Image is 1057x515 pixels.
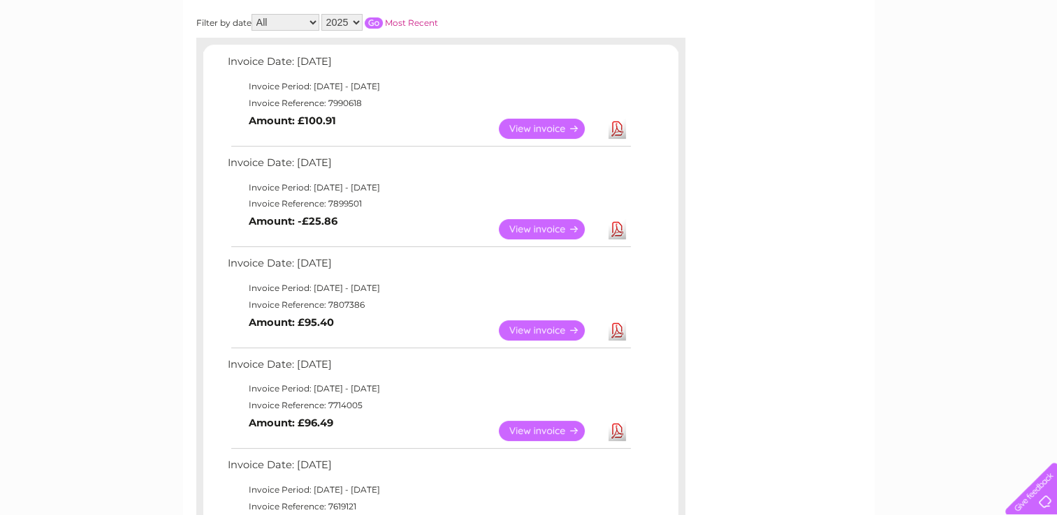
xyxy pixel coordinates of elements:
[935,59,956,70] a: Blog
[249,417,333,429] b: Amount: £96.49
[224,254,633,280] td: Invoice Date: [DATE]
[224,397,633,414] td: Invoice Reference: 7714005
[224,380,633,397] td: Invoice Period: [DATE] - [DATE]
[385,17,438,28] a: Most Recent
[249,316,334,329] b: Amount: £95.40
[794,7,890,24] a: 0333 014 3131
[224,482,633,498] td: Invoice Period: [DATE] - [DATE]
[608,219,626,239] a: Download
[224,355,633,381] td: Invoice Date: [DATE]
[499,320,602,341] a: View
[846,59,877,70] a: Energy
[1011,59,1044,70] a: Log out
[224,195,633,212] td: Invoice Reference: 7899501
[499,421,602,441] a: View
[199,8,859,68] div: Clear Business is a trading name of Verastar Limited (registered in [GEOGRAPHIC_DATA] No. 3667643...
[811,59,838,70] a: Water
[249,215,337,227] b: Amount: -£25.86
[224,297,633,313] td: Invoice Reference: 7807386
[608,320,626,341] a: Download
[196,14,563,31] div: Filter by date
[224,179,633,196] td: Invoice Period: [DATE] - [DATE]
[224,280,633,297] td: Invoice Period: [DATE] - [DATE]
[224,95,633,112] td: Invoice Reference: 7990618
[608,119,626,139] a: Download
[964,59,998,70] a: Contact
[608,421,626,441] a: Download
[249,114,336,127] b: Amount: £100.91
[499,119,602,139] a: View
[224,52,633,78] td: Invoice Date: [DATE]
[224,456,633,482] td: Invoice Date: [DATE]
[37,36,108,79] img: logo.png
[224,498,633,515] td: Invoice Reference: 7619121
[885,59,927,70] a: Telecoms
[224,78,633,95] td: Invoice Period: [DATE] - [DATE]
[224,154,633,179] td: Invoice Date: [DATE]
[499,219,602,239] a: View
